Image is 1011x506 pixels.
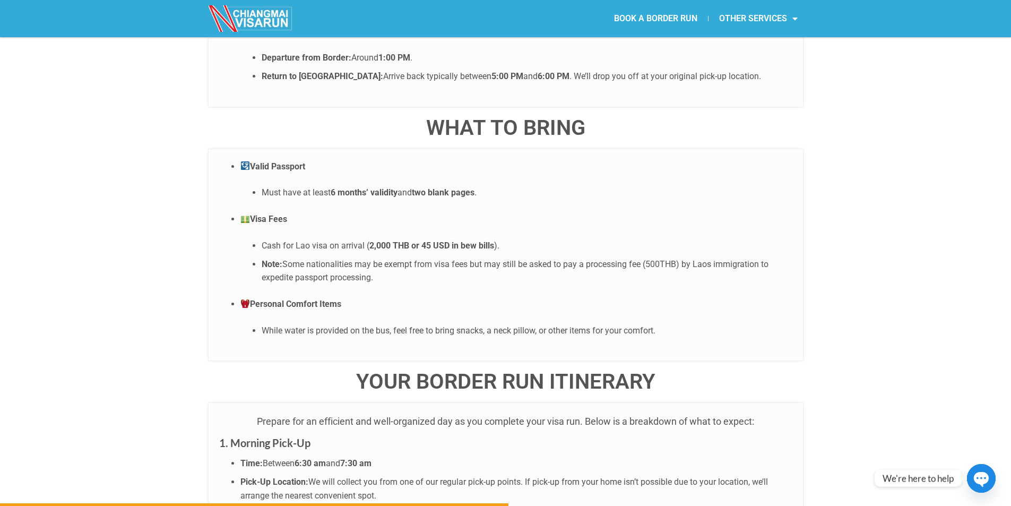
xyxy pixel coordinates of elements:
strong: Note: [262,259,282,269]
span: We will collect you from one of our regular pick-up points. If pick-up from your home isn’t possi... [240,477,768,501]
img: 🛂 [241,161,249,170]
strong: Return to [GEOGRAPHIC_DATA]: [262,71,383,81]
li: Between and [240,457,792,470]
a: OTHER SERVICES [708,6,808,31]
li: Cash for Lao visa on arrival ( ). [262,239,792,253]
strong: 7:30 am [340,458,371,468]
nav: Menu [506,6,808,31]
strong: Pick-Up Location: [240,477,308,487]
strong: Time: [240,458,263,468]
img: 🎒 [241,299,249,308]
strong: Departure from Border: [262,53,351,63]
h4: What to Bring [209,117,803,139]
li: Some nationalities may be exempt from visa fees but may still be asked to pay a processing fee (5... [262,258,792,285]
li: Around . [262,51,792,65]
a: BOOK A BORDER RUN [603,6,708,31]
strong: two blank pages [412,187,474,198]
li: Arrive back typically between and . We’ll drop you off at your original pick-up location. [262,70,792,83]
img: 💵 [241,215,249,223]
strong: 1:00 PM [378,53,410,63]
li: While water is provided on the bus, feel free to bring snacks, a neck pillow, or other items for ... [262,324,792,338]
li: Must have at least and . [262,186,792,200]
strong: 2,000 THB or 45 USD in bew bills [369,241,494,251]
strong: 1. Morning Pick-Up [219,436,310,449]
strong: Personal Comfort Items [240,299,341,309]
strong: 6:00 PM [538,71,569,81]
strong: Valid Passport [240,161,305,171]
h4: YOUR BORDER RUN ITINERARY [209,371,803,392]
strong: Visa Fees [240,214,287,224]
strong: 6:30 am [295,458,326,468]
strong: 5:00 PM [491,71,523,81]
span: Prepare for an efficient and well-organized day as you complete your visa run. Below is a breakdo... [257,416,754,427]
strong: 6 months’ validity [331,187,398,198]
